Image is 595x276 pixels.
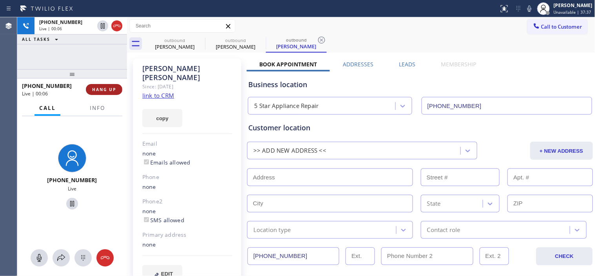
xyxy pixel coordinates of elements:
[35,101,60,116] button: Call
[247,168,413,186] input: Address
[554,9,591,15] span: Unavailable | 37:37
[480,247,509,265] input: Ext. 2
[142,82,232,91] div: Since: [DATE]
[142,240,232,249] div: none
[90,104,105,111] span: Info
[144,217,149,222] input: SMS allowed
[206,35,265,53] div: Erica Katz
[97,20,108,31] button: Hold Customer
[381,247,473,265] input: Phone Number 2
[92,87,116,92] span: HANG UP
[68,185,76,192] span: Live
[142,216,184,224] label: SMS allowed
[508,168,593,186] input: Apt. #
[206,37,265,43] div: outbound
[86,84,122,95] button: HANG UP
[142,207,232,225] div: none
[22,90,48,97] span: Live | 00:06
[343,60,373,68] label: Addresses
[422,97,592,115] input: Phone Number
[247,247,339,265] input: Phone Number
[260,60,317,68] label: Book Appointment
[206,43,265,50] div: [PERSON_NAME]
[142,159,191,166] label: Emails allowed
[31,249,48,267] button: Mute
[142,91,174,99] a: link to CRM
[254,102,319,111] div: 5 Star Appliance Repair
[75,249,92,267] button: Open dialpad
[22,82,72,90] span: [PHONE_NUMBER]
[130,20,235,32] input: Search
[427,199,441,208] div: State
[22,37,50,42] span: ALL TASKS
[541,23,582,30] span: Call to Customer
[536,247,592,265] button: CHECK
[508,195,593,212] input: ZIP
[253,146,326,155] div: >> ADD NEW ADDRESS <<
[346,247,375,265] input: Ext.
[554,2,593,9] div: [PERSON_NAME]
[267,37,326,43] div: outbound
[47,176,97,184] span: [PHONE_NUMBER]
[85,101,110,116] button: Info
[142,139,232,148] div: Email
[39,26,62,31] span: Live | 00:06
[441,60,477,68] label: Membership
[39,104,56,111] span: Call
[528,19,588,34] button: Call to Customer
[144,159,149,165] input: Emails allowed
[142,109,182,127] button: copy
[17,35,66,44] button: ALL TASKS
[142,183,232,192] div: none
[142,197,232,206] div: Phone2
[142,173,232,182] div: Phone
[145,37,204,43] div: outbound
[142,230,232,239] div: Primary address
[96,249,114,267] button: Hang up
[142,64,232,82] div: [PERSON_NAME] [PERSON_NAME]
[248,122,592,133] div: Customer location
[247,195,413,212] input: City
[145,35,204,53] div: Steve Sibley
[427,225,460,234] div: Contact role
[530,142,593,160] button: + NEW ADDRESS
[66,198,78,210] button: Hold Customer
[399,60,416,68] label: Leads
[248,79,592,90] div: Business location
[145,43,204,50] div: [PERSON_NAME]
[524,3,535,14] button: Mute
[253,225,291,234] div: Location type
[421,168,500,186] input: Street #
[267,43,326,50] div: [PERSON_NAME]
[53,249,70,267] button: Open directory
[142,149,232,167] div: none
[39,19,82,26] span: [PHONE_NUMBER]
[267,35,326,52] div: Erica Katz
[111,20,122,31] button: Hang up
